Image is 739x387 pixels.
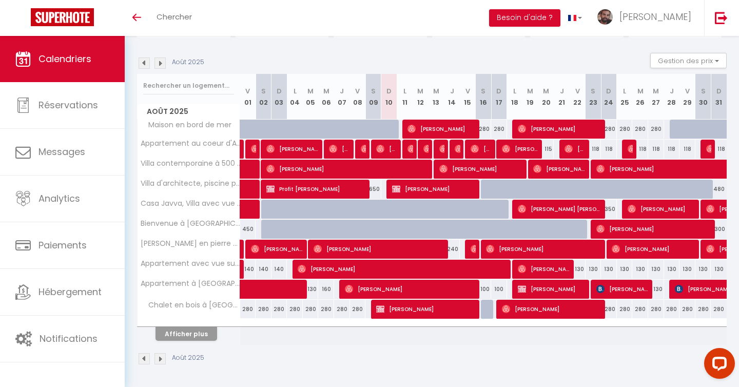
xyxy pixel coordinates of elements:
div: 280 [632,300,648,319]
div: 130 [695,260,711,279]
span: [PERSON_NAME] [392,179,477,199]
abbr: V [355,86,360,96]
div: 115 [538,140,554,159]
abbr: V [245,86,250,96]
img: ... [597,9,613,25]
th: 11 [397,74,413,120]
th: 13 [429,74,444,120]
span: [PERSON_NAME] [596,279,649,299]
div: 280 [601,120,617,139]
span: Villa contemporaine à 500 mètres de la plage ! [139,160,242,167]
div: 280 [679,300,695,319]
abbr: D [496,86,501,96]
span: [PERSON_NAME] [376,139,397,159]
th: 18 [507,74,523,120]
th: 16 [475,74,491,120]
div: 130 [617,260,633,279]
button: Gestion des prix [650,53,727,68]
th: 06 [318,74,334,120]
div: 130 [632,260,648,279]
th: 27 [648,74,664,120]
div: 280 [664,300,680,319]
div: 300 [711,220,727,239]
div: 280 [334,300,350,319]
th: 22 [570,74,586,120]
abbr: J [670,86,674,96]
span: [PERSON_NAME] [439,159,524,179]
abbr: D [716,86,722,96]
abbr: D [277,86,282,96]
span: [PERSON_NAME] [518,259,571,279]
span: Hébergement [38,285,102,298]
th: 30 [695,74,711,120]
div: 280 [491,120,507,139]
span: Appartement à [GEOGRAPHIC_DATA] avec vue sur la mer [139,280,242,287]
div: 280 [601,300,617,319]
abbr: M [527,86,533,96]
div: 280 [240,300,256,319]
span: [PERSON_NAME] en pierre en bord de mer [139,240,242,247]
iframe: LiveChat chat widget [696,344,739,387]
th: 07 [334,74,350,120]
div: 118 [679,140,695,159]
div: 480 [711,180,727,199]
img: logout [715,11,728,24]
abbr: M [433,86,439,96]
th: 03 [271,74,287,120]
div: 280 [475,120,491,139]
th: 24 [601,74,617,120]
div: 280 [711,300,727,319]
div: 130 [679,260,695,279]
span: [PERSON_NAME] [407,119,476,139]
div: 100 [491,280,507,299]
abbr: J [340,86,344,96]
span: Messages [38,145,85,158]
div: 118 [664,140,680,159]
span: [PERSON_NAME] [439,139,444,159]
input: Rechercher un logement... [143,76,234,95]
th: 17 [491,74,507,120]
th: 20 [538,74,554,120]
button: Afficher plus [155,327,217,341]
abbr: D [386,86,392,96]
span: [PERSON_NAME] [706,139,711,159]
div: 280 [617,300,633,319]
span: [PERSON_NAME] [266,139,319,159]
div: 280 [256,300,271,319]
div: 280 [648,120,664,139]
abbr: M [543,86,549,96]
th: 05 [303,74,319,120]
span: Calendriers [38,52,91,65]
span: [PERSON_NAME] [251,239,304,259]
span: [PERSON_NAME] [455,139,460,159]
span: [PERSON_NAME] [628,199,696,219]
div: 650 [365,180,381,199]
div: 130 [601,260,617,279]
span: [PERSON_NAME] [361,139,366,159]
span: Notifications [40,332,98,345]
th: 28 [664,74,680,120]
abbr: M [417,86,423,96]
div: 280 [350,300,366,319]
div: 118 [586,140,601,159]
th: 02 [256,74,271,120]
div: 280 [303,300,319,319]
div: 130 [648,280,664,299]
abbr: S [481,86,485,96]
span: [PERSON_NAME] [565,139,586,159]
div: 130 [664,260,680,279]
div: 100 [475,280,491,299]
abbr: S [261,86,266,96]
span: Profit [PERSON_NAME] [266,179,367,199]
span: [PERSON_NAME] [518,119,602,139]
span: [PERSON_NAME] [502,299,602,319]
p: Août 2025 [172,353,204,363]
div: 118 [648,140,664,159]
th: 23 [586,74,601,120]
abbr: D [606,86,611,96]
div: 280 [287,300,303,319]
abbr: S [591,86,595,96]
p: Août 2025 [172,57,204,67]
abbr: V [685,86,690,96]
